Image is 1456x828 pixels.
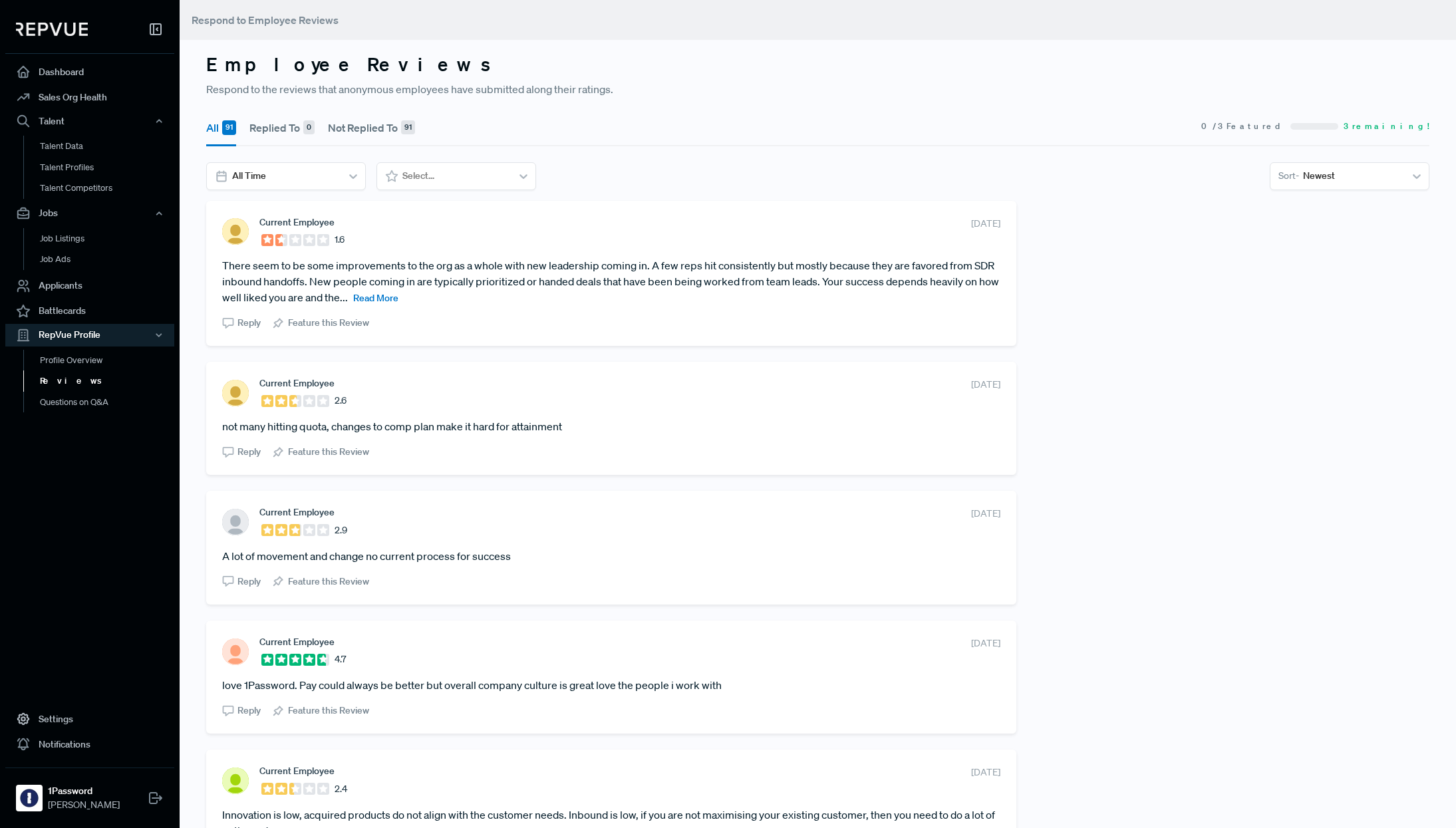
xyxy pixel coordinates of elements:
span: Current Employee [259,378,335,388]
span: [DATE] [971,765,1000,779]
button: Replied To 0 [249,109,315,146]
button: All 91 [206,109,236,146]
strong: 1Password [48,784,120,798]
article: There seem to be some improvements to the org as a whole with new leadership coming in. A few rep... [222,257,1000,305]
img: RepVue [16,23,88,36]
h3: Employee Reviews [206,53,1429,76]
img: 1Password [19,787,40,809]
span: 3 remaining! [1344,120,1429,132]
span: Feature this Review [288,316,369,330]
article: A lot of movement and change no current process for success [222,548,1000,564]
span: 2.4 [335,782,347,796]
span: Current Employee [259,765,335,776]
a: Job Ads [23,249,192,270]
a: Questions on Q&A [23,392,192,413]
span: Respond to Employee Reviews [192,13,339,27]
span: Sort - [1278,169,1299,183]
span: 2.6 [335,394,347,408]
button: RepVue Profile [5,324,174,346]
a: 1Password1Password[PERSON_NAME] [5,767,174,817]
div: 91 [401,120,415,135]
div: 91 [222,120,236,135]
span: [DATE] [971,378,1000,392]
a: Settings [5,706,174,732]
a: Profile Overview [23,350,192,371]
span: [PERSON_NAME] [48,798,120,812]
span: [DATE] [971,217,1000,231]
span: 2.9 [335,523,347,537]
a: Dashboard [5,59,174,84]
a: Applicants [5,273,174,299]
span: 4.7 [335,652,346,666]
a: Talent Competitors [23,178,192,199]
a: Sales Org Health [5,84,174,110]
button: Not Replied To 91 [328,109,415,146]
a: Talent Data [23,136,192,157]
article: not many hitting quota, changes to comp plan make it hard for attainment [222,418,1000,434]
span: Feature this Review [288,704,369,718]
article: love 1Password. Pay could always be better but overall company culture is great love the people i... [222,677,1000,693]
span: Feature this Review [288,575,369,589]
span: 1.6 [335,233,345,247]
span: Current Employee [259,507,335,517]
a: Job Listings [23,228,192,249]
span: [DATE] [971,507,1000,521]
button: Talent [5,110,174,132]
span: Current Employee [259,636,335,647]
p: Respond to the reviews that anonymous employees have submitted along their ratings. [206,81,1429,97]
span: Current Employee [259,217,335,227]
span: Read More [353,292,398,304]
span: Reply [237,316,261,330]
span: Reply [237,445,261,459]
a: Battlecards [5,299,174,324]
span: Reply [237,575,261,589]
a: Reviews [23,370,192,392]
button: Jobs [5,202,174,225]
a: Notifications [5,732,174,757]
div: 0 [303,120,315,135]
span: Reply [237,704,261,718]
span: Feature this Review [288,445,369,459]
span: [DATE] [971,636,1000,650]
span: 0 / 3 Featured [1201,120,1285,132]
a: Talent Profiles [23,157,192,178]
